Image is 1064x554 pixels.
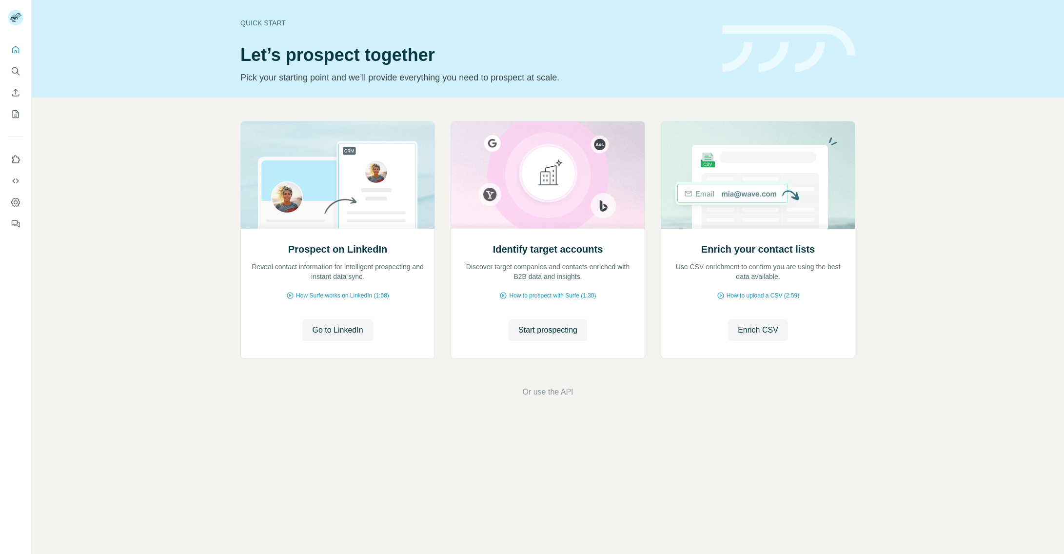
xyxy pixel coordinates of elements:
button: Or use the API [522,386,573,398]
img: banner [722,25,855,73]
button: Use Surfe API [8,172,23,190]
span: How to upload a CSV (2:59) [727,291,799,300]
h1: Let’s prospect together [240,45,710,65]
h2: Identify target accounts [493,242,603,256]
p: Pick your starting point and we’ll provide everything you need to prospect at scale. [240,71,710,84]
h2: Prospect on LinkedIn [288,242,387,256]
img: Identify target accounts [451,121,645,229]
span: Start prospecting [518,324,577,336]
h2: Enrich your contact lists [701,242,815,256]
p: Discover target companies and contacts enriched with B2B data and insights. [461,262,635,281]
button: My lists [8,105,23,123]
span: Enrich CSV [738,324,778,336]
button: Enrich CSV [8,84,23,101]
span: How to prospect with Surfe (1:30) [509,291,596,300]
p: Use CSV enrichment to confirm you are using the best data available. [671,262,845,281]
span: Go to LinkedIn [312,324,363,336]
span: How Surfe works on LinkedIn (1:58) [296,291,389,300]
img: Prospect on LinkedIn [240,121,435,229]
button: Feedback [8,215,23,233]
button: Dashboard [8,194,23,211]
button: Start prospecting [509,319,587,341]
button: Enrich CSV [728,319,788,341]
button: Use Surfe on LinkedIn [8,151,23,168]
button: Quick start [8,41,23,59]
div: Quick start [240,18,710,28]
p: Reveal contact information for intelligent prospecting and instant data sync. [251,262,425,281]
button: Go to LinkedIn [302,319,373,341]
img: Enrich your contact lists [661,121,855,229]
button: Search [8,62,23,80]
